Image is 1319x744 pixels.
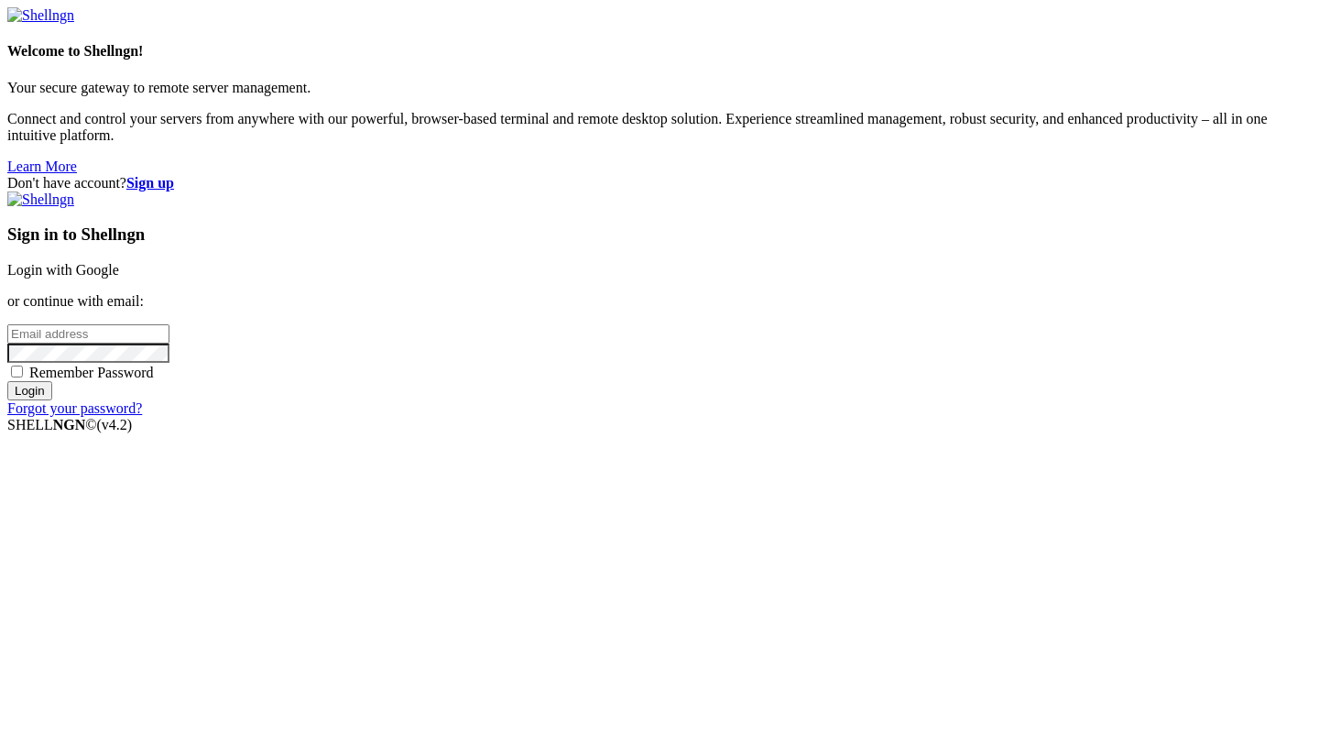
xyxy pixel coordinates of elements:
h4: Welcome to Shellngn! [7,43,1312,60]
p: Your secure gateway to remote server management. [7,80,1312,96]
a: Forgot your password? [7,400,142,416]
span: SHELL © [7,417,132,432]
span: Remember Password [29,365,154,380]
a: Learn More [7,159,77,174]
img: Shellngn [7,191,74,208]
input: Email address [7,324,169,344]
a: Login with Google [7,262,119,278]
span: 4.2.0 [97,417,133,432]
a: Sign up [126,175,174,191]
p: or continue with email: [7,293,1312,310]
img: Shellngn [7,7,74,24]
input: Login [7,381,52,400]
b: NGN [53,417,86,432]
h3: Sign in to Shellngn [7,224,1312,245]
p: Connect and control your servers from anywhere with our powerful, browser-based terminal and remo... [7,111,1312,144]
div: Don't have account? [7,175,1312,191]
input: Remember Password [11,366,23,377]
